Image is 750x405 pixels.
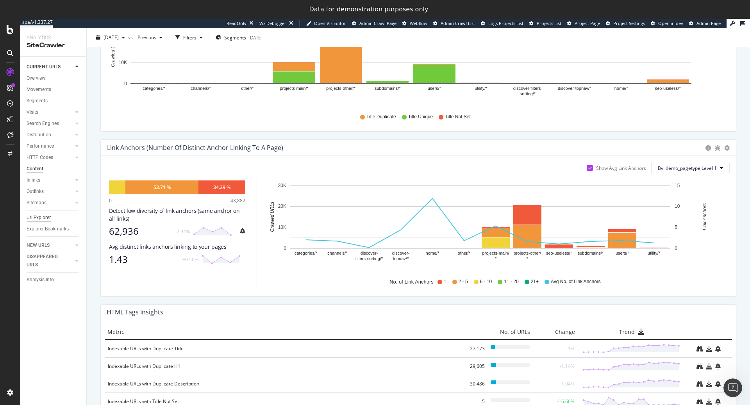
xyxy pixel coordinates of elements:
[696,398,703,405] div: binoculars
[284,246,286,251] text: 0
[314,20,346,26] span: Open Viz Editor
[352,20,396,27] a: Admin Crawl Page
[104,34,119,41] span: 2025 Sep. 13th
[504,278,518,285] span: 11 - 20
[27,108,38,116] div: Visits
[109,243,245,251] div: Avg distinct links anchors linking to your pages
[124,81,127,86] text: 0
[706,381,712,387] div: download
[278,183,286,188] text: 30K
[27,225,69,233] div: Explorer Bookmarks
[651,20,683,27] a: Open in dev
[392,251,410,256] text: discover-
[109,197,112,204] div: 0
[327,251,348,256] text: channels/*
[27,253,73,269] a: DISAPPEARED URLS
[27,74,81,82] a: Overview
[109,254,178,265] div: 1.43
[606,20,645,27] a: Project Settings
[182,256,198,263] div: +0.56%
[309,5,429,13] div: Data for demonstration purposes only
[295,251,318,256] text: categories/*
[107,144,283,152] div: Link Anchors (Number of Distinct Anchor Linking to a Page)
[614,86,629,91] text: home/*
[266,180,730,271] svg: A chart.
[27,241,50,250] div: NEW URLS
[613,20,645,26] span: Project Settings
[154,184,171,191] div: 53.71 %
[675,204,680,209] text: 10
[560,363,575,369] div: -1.14%
[702,203,707,230] text: Link Anchors
[481,20,523,27] a: Logs Projects List
[537,20,561,26] span: Projects List
[248,34,262,41] div: [DATE]
[551,278,601,285] span: Avg No. of Link Anchors
[724,145,730,151] div: gear
[465,345,485,353] div: 27,173
[513,86,543,91] text: discover-filters-
[27,165,81,173] a: Content
[183,34,196,41] div: Filters
[27,214,51,222] div: Url Explorer
[715,381,721,387] div: bell-plus
[27,153,53,162] div: HTTP Codes
[191,86,211,91] text: channels/*
[134,34,156,41] span: Previous
[27,142,73,150] a: Performance
[715,398,721,405] div: bell-plus
[326,86,355,91] text: projects-other/*
[520,92,536,96] text: sorting/*
[465,362,485,370] div: 29,605
[459,278,468,285] span: 2 - 5
[212,31,266,44] button: Segments[DATE]
[706,363,712,369] div: download
[278,225,286,230] text: 10K
[27,142,54,150] div: Performance
[27,253,66,269] div: DISAPPEARED URLS
[27,63,73,71] a: CURRENT URLS
[658,165,717,171] span: By: demo_pagetype Level 1
[567,20,600,27] a: Project Page
[27,86,81,94] a: Movements
[359,20,396,26] span: Admin Crawl Page
[689,20,721,27] a: Admin Page
[278,204,286,209] text: 20K
[426,251,440,256] text: home/*
[465,380,485,388] div: 30,486
[27,41,80,50] div: SiteCrawler
[445,114,471,120] span: Title Not Set
[675,225,677,230] text: 5
[27,153,73,162] a: HTTP Codes
[175,228,190,235] div: -2.94%
[27,199,46,207] div: Sitemaps
[107,328,460,336] div: Metric
[706,398,712,405] div: download
[578,251,604,256] text: subdomains/*
[723,378,742,397] iframe: Intercom live chat
[119,60,127,65] text: 10K
[408,114,433,120] span: Title Unique
[27,225,81,233] a: Explorer Bookmarks
[27,131,73,139] a: Distribution
[27,97,81,105] a: Segments
[696,363,703,369] div: binoculars
[280,86,309,91] text: projects-main/*
[27,176,40,184] div: Inlinks
[134,31,166,44] button: Previous
[651,162,730,174] button: By: demo_pagetype Level 1
[128,34,134,41] span: vs
[108,345,459,353] div: Indexable URLs with Duplicate Title
[648,251,661,256] text: utility/*
[20,19,53,28] a: spa/v1.337.27
[458,251,471,256] text: other/*
[557,398,575,405] div: -16.66%
[393,257,409,261] text: topnav/*
[566,345,575,352] div: -1%
[27,131,51,139] div: Distribution
[428,86,441,91] text: users/*
[675,183,680,188] text: 15
[616,251,629,256] text: users/*
[27,97,48,105] div: Segments
[27,86,51,94] div: Movements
